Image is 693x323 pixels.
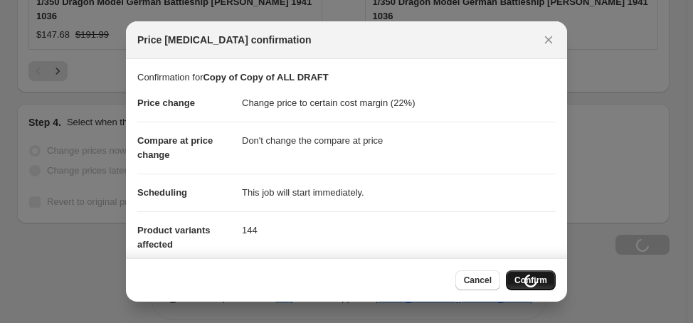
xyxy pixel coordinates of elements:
[137,187,187,198] span: Scheduling
[137,225,211,250] span: Product variants affected
[137,135,213,160] span: Compare at price change
[539,30,559,50] button: Close
[242,85,556,122] dd: Change price to certain cost margin (22%)
[137,33,312,47] span: Price [MEDICAL_DATA] confirmation
[137,70,556,85] p: Confirmation for
[455,270,500,290] button: Cancel
[464,275,492,286] span: Cancel
[242,174,556,211] dd: This job will start immediately.
[242,211,556,249] dd: 144
[203,72,328,83] b: Copy of Copy of ALL DRAFT
[242,122,556,159] dd: Don't change the compare at price
[137,97,195,108] span: Price change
